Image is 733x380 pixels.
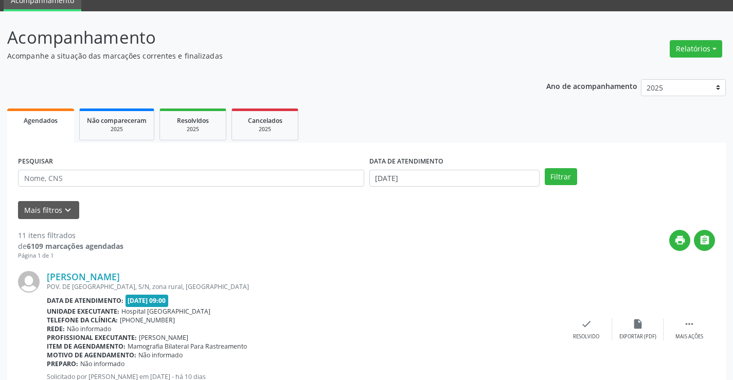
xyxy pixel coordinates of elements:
[47,296,123,305] b: Data de atendimento:
[546,79,637,92] p: Ano de acompanhamento
[18,271,40,293] img: img
[138,351,183,359] span: Não informado
[24,116,58,125] span: Agendados
[121,307,210,316] span: Hospital [GEOGRAPHIC_DATA]
[47,359,78,368] b: Preparo:
[674,234,686,246] i: print
[67,324,111,333] span: Não informado
[80,359,124,368] span: Não informado
[18,230,123,241] div: 11 itens filtrados
[545,168,577,186] button: Filtrar
[573,333,599,340] div: Resolvido
[18,241,123,251] div: de
[126,295,169,306] span: [DATE] 09:00
[128,342,247,351] span: Mamografia Bilateral Para Rastreamento
[632,318,643,330] i: insert_drive_file
[7,50,510,61] p: Acompanhe a situação das marcações correntes e finalizadas
[581,318,592,330] i: check
[675,333,703,340] div: Mais ações
[139,333,188,342] span: [PERSON_NAME]
[47,282,561,291] div: POV. DE [GEOGRAPHIC_DATA], S/N, zona rural, [GEOGRAPHIC_DATA]
[27,241,123,251] strong: 6109 marcações agendadas
[47,333,137,342] b: Profissional executante:
[87,116,147,125] span: Não compareceram
[120,316,175,324] span: [PHONE_NUMBER]
[369,154,443,170] label: DATA DE ATENDIMENTO
[47,307,119,316] b: Unidade executante:
[177,116,209,125] span: Resolvidos
[167,125,219,133] div: 2025
[699,234,710,246] i: 
[18,154,53,170] label: PESQUISAR
[47,342,126,351] b: Item de agendamento:
[239,125,291,133] div: 2025
[670,40,722,58] button: Relatórios
[47,271,120,282] a: [PERSON_NAME]
[18,170,364,187] input: Nome, CNS
[619,333,656,340] div: Exportar (PDF)
[7,25,510,50] p: Acompanhamento
[669,230,690,251] button: print
[87,125,147,133] div: 2025
[18,251,123,260] div: Página 1 de 1
[18,201,79,219] button: Mais filtroskeyboard_arrow_down
[248,116,282,125] span: Cancelados
[47,316,118,324] b: Telefone da clínica:
[694,230,715,251] button: 
[47,324,65,333] b: Rede:
[369,170,540,187] input: Selecione um intervalo
[684,318,695,330] i: 
[62,205,74,216] i: keyboard_arrow_down
[47,351,136,359] b: Motivo de agendamento:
